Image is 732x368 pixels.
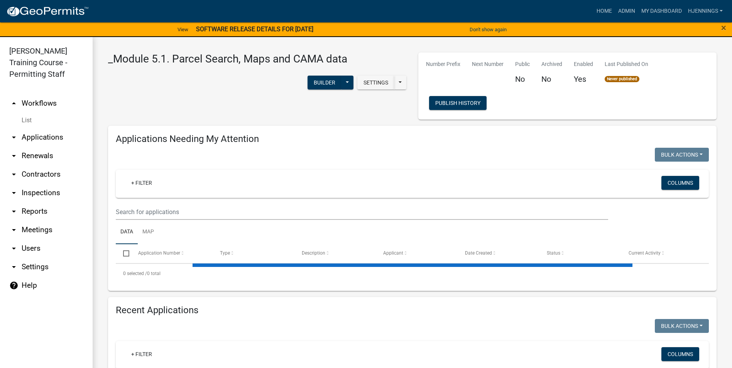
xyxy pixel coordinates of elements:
span: 0 selected / [123,271,147,276]
i: arrow_drop_down [9,188,19,198]
datatable-header-cell: Description [294,244,376,263]
i: arrow_drop_down [9,133,19,142]
i: arrow_drop_down [9,262,19,272]
a: + Filter [125,176,158,190]
p: Archived [541,60,562,68]
button: Bulk Actions [655,148,709,162]
i: arrow_drop_up [9,99,19,108]
h4: Applications Needing My Attention [116,133,709,145]
datatable-header-cell: Current Activity [621,244,703,263]
span: Applicant [383,250,403,256]
p: Enabled [574,60,593,68]
h5: No [515,74,530,84]
button: Settings [357,76,394,89]
wm-modal-confirm: Workflow Publish History [429,100,487,106]
a: My Dashboard [638,4,685,19]
i: arrow_drop_down [9,244,19,253]
a: View [174,23,191,36]
datatable-header-cell: Status [539,244,621,263]
h5: No [541,74,562,84]
button: Close [721,23,726,32]
a: Admin [615,4,638,19]
p: Number Prefix [426,60,460,68]
datatable-header-cell: Type [212,244,294,263]
span: × [721,22,726,33]
button: Bulk Actions [655,319,709,333]
i: arrow_drop_down [9,207,19,216]
button: Don't show again [467,23,510,36]
span: Current Activity [629,250,661,256]
div: 0 total [116,264,709,283]
input: Search for applications [116,204,608,220]
h5: Yes [574,74,593,84]
p: Next Number [472,60,504,68]
strong: SOFTWARE RELEASE DETAILS FOR [DATE] [196,25,313,33]
p: Last Published On [605,60,648,68]
span: Type [220,250,230,256]
button: Publish History [429,96,487,110]
i: arrow_drop_down [9,151,19,160]
h3: _Module 5.1. Parcel Search, Maps and CAMA data [108,52,347,66]
span: Status [547,250,560,256]
a: Map [138,220,159,245]
button: Builder [308,76,341,89]
datatable-header-cell: Date Created [458,244,539,263]
span: Date Created [465,250,492,256]
datatable-header-cell: Applicant [376,244,458,263]
i: help [9,281,19,290]
p: Public [515,60,530,68]
a: Home [593,4,615,19]
a: Data [116,220,138,245]
button: Columns [661,176,699,190]
button: Columns [661,347,699,361]
a: + Filter [125,347,158,361]
i: arrow_drop_down [9,225,19,235]
datatable-header-cell: Select [116,244,130,263]
a: hjennings [685,4,726,19]
span: Application Number [138,250,180,256]
h4: Recent Applications [116,305,709,316]
datatable-header-cell: Application Number [130,244,212,263]
span: Description [301,250,325,256]
span: Never published [605,76,640,82]
i: arrow_drop_down [9,170,19,179]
